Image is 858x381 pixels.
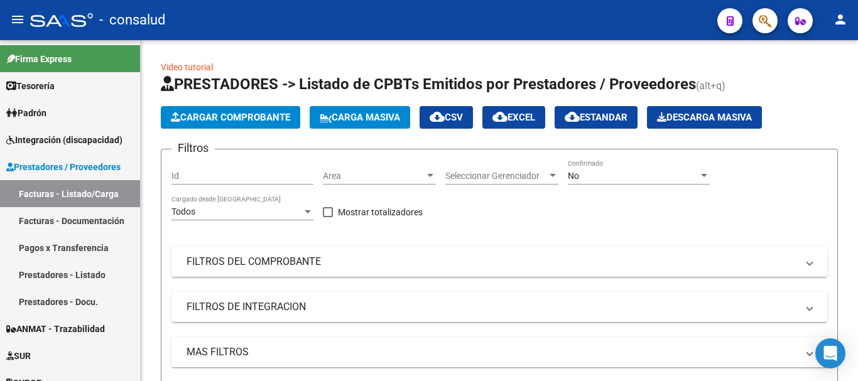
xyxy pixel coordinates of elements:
h3: Filtros [171,139,215,157]
span: PRESTADORES -> Listado de CPBTs Emitidos por Prestadores / Proveedores [161,75,696,93]
mat-panel-title: FILTROS DEL COMPROBANTE [187,255,797,269]
span: SUR [6,349,31,363]
span: Integración (discapacidad) [6,133,122,147]
mat-expansion-panel-header: FILTROS DE INTEGRACION [171,292,827,322]
span: No [568,171,579,181]
span: Todos [171,207,195,217]
span: Carga Masiva [320,112,400,123]
span: Tesorería [6,79,55,93]
button: Descarga Masiva [647,106,762,129]
mat-icon: cloud_download [492,109,508,124]
span: Padrón [6,106,46,120]
span: ANMAT - Trazabilidad [6,322,105,336]
button: EXCEL [482,106,545,129]
span: Mostrar totalizadores [338,205,423,220]
div: Open Intercom Messenger [815,338,845,368]
span: Cargar Comprobante [171,112,290,123]
span: Firma Express [6,52,72,66]
mat-expansion-panel-header: FILTROS DEL COMPROBANTE [171,247,827,277]
span: (alt+q) [696,80,725,92]
span: Seleccionar Gerenciador [445,171,547,181]
span: Area [323,171,425,181]
span: Estandar [565,112,627,123]
mat-icon: menu [10,12,25,27]
mat-icon: person [833,12,848,27]
mat-panel-title: FILTROS DE INTEGRACION [187,300,797,314]
button: Carga Masiva [310,106,410,129]
mat-icon: cloud_download [565,109,580,124]
span: EXCEL [492,112,535,123]
button: CSV [420,106,473,129]
span: - consalud [99,6,165,34]
span: CSV [430,112,463,123]
app-download-masive: Descarga masiva de comprobantes (adjuntos) [647,106,762,129]
span: Descarga Masiva [657,112,752,123]
mat-panel-title: MAS FILTROS [187,345,797,359]
mat-expansion-panel-header: MAS FILTROS [171,337,827,367]
button: Cargar Comprobante [161,106,300,129]
span: Prestadores / Proveedores [6,160,121,174]
mat-icon: cloud_download [430,109,445,124]
a: Video tutorial [161,62,213,72]
button: Estandar [555,106,638,129]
